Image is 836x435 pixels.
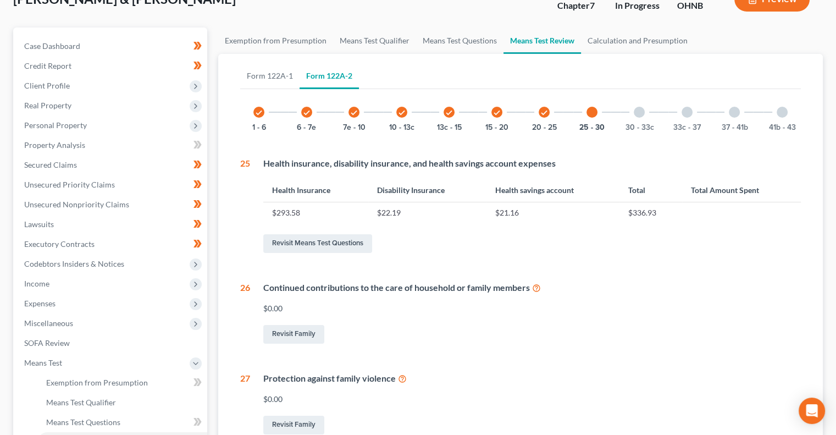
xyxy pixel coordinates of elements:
button: 10 - 13c [389,124,414,131]
a: Lawsuits [15,214,207,234]
span: Real Property [24,101,71,110]
span: Credit Report [24,61,71,70]
div: $0.00 [263,303,801,314]
a: Revisit Family [263,416,324,434]
div: Continued contributions to the care of household or family members [263,282,801,294]
th: Health Insurance [263,179,368,202]
i: check [540,109,548,117]
th: Total Amount Spent [682,179,801,202]
td: $336.93 [619,202,682,223]
i: check [398,109,406,117]
i: check [493,109,501,117]
a: Form 122A-1 [240,63,300,89]
th: Total [619,179,682,202]
td: $21.16 [486,202,619,223]
button: 7e - 10 [343,124,366,131]
button: 6 - 7e [297,124,316,131]
a: Means Test Questions [416,27,503,54]
div: Protection against family violence [263,372,801,385]
a: Executory Contracts [15,234,207,254]
a: SOFA Review [15,333,207,353]
a: Means Test Questions [37,412,207,432]
a: Revisit Family [263,325,324,344]
a: Means Test Qualifier [333,27,416,54]
span: Client Profile [24,81,70,90]
a: Means Test Qualifier [37,393,207,412]
span: SOFA Review [24,338,70,348]
span: Income [24,279,49,288]
button: 33c - 37 [673,124,701,131]
th: Disability Insurance [368,179,486,202]
span: Unsecured Priority Claims [24,180,115,189]
button: 41b - 43 [768,124,795,131]
button: 20 - 25 [532,124,557,131]
i: check [445,109,453,117]
td: $22.19 [368,202,486,223]
span: Property Analysis [24,140,85,150]
a: Property Analysis [15,135,207,155]
span: Means Test Qualifier [46,398,116,407]
button: 15 - 20 [485,124,508,131]
span: Miscellaneous [24,318,73,328]
a: Revisit Means Test Questions [263,234,372,253]
span: Means Test Questions [46,417,120,427]
span: Lawsuits [24,219,54,229]
a: Unsecured Nonpriority Claims [15,195,207,214]
div: $0.00 [263,394,801,405]
span: Executory Contracts [24,239,95,249]
span: Unsecured Nonpriority Claims [24,200,129,209]
div: 26 [240,282,250,346]
button: 25 - 30 [579,124,605,131]
span: Personal Property [24,120,87,130]
a: Exemption from Presumption [218,27,333,54]
a: Calculation and Presumption [581,27,694,54]
a: Form 122A-2 [300,63,359,89]
span: Codebtors Insiders & Notices [24,259,124,268]
span: Expenses [24,299,56,308]
th: Health savings account [486,179,619,202]
i: check [350,109,358,117]
button: 37 - 41b [721,124,748,131]
td: $293.58 [263,202,368,223]
div: Health insurance, disability insurance, and health savings account expenses [263,157,801,170]
button: 13c - 15 [437,124,462,131]
span: Case Dashboard [24,41,80,51]
span: Secured Claims [24,160,77,169]
div: Open Intercom Messenger [799,398,825,424]
a: Unsecured Priority Claims [15,175,207,195]
button: 1 - 6 [252,124,266,131]
div: 25 [240,157,250,255]
button: 30 - 33c [625,124,654,131]
i: check [255,109,263,117]
a: Secured Claims [15,155,207,175]
i: check [303,109,311,117]
a: Case Dashboard [15,36,207,56]
span: Means Test [24,358,62,367]
a: Means Test Review [503,27,581,54]
a: Exemption from Presumption [37,373,207,393]
span: Exemption from Presumption [46,378,148,387]
a: Credit Report [15,56,207,76]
